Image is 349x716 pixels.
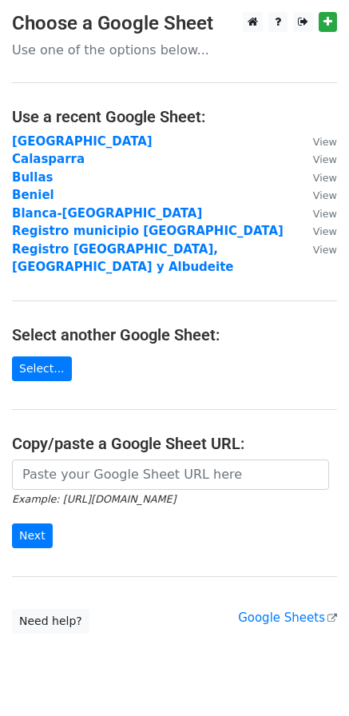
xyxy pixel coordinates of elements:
[313,208,337,220] small: View
[12,325,337,344] h4: Select another Google Sheet:
[12,356,72,381] a: Select...
[297,224,337,238] a: View
[12,188,54,202] a: Beniel
[12,107,337,126] h4: Use a recent Google Sheet:
[12,134,153,149] a: [GEOGRAPHIC_DATA]
[12,12,337,35] h3: Choose a Google Sheet
[12,152,85,166] a: Calasparra
[313,172,337,184] small: View
[313,189,337,201] small: View
[313,225,337,237] small: View
[297,134,337,149] a: View
[12,224,284,238] a: Registro municipio [GEOGRAPHIC_DATA]
[238,611,337,625] a: Google Sheets
[12,434,337,453] h4: Copy/paste a Google Sheet URL:
[12,459,329,490] input: Paste your Google Sheet URL here
[12,206,202,221] a: Blanca-[GEOGRAPHIC_DATA]
[313,136,337,148] small: View
[297,170,337,185] a: View
[12,609,89,634] a: Need help?
[297,242,337,257] a: View
[297,206,337,221] a: View
[12,42,337,58] p: Use one of the options below...
[297,152,337,166] a: View
[12,493,176,505] small: Example: [URL][DOMAIN_NAME]
[313,244,337,256] small: View
[12,242,234,275] a: Registro [GEOGRAPHIC_DATA], [GEOGRAPHIC_DATA] y Albudeite
[12,170,53,185] a: Bullas
[12,523,53,548] input: Next
[313,153,337,165] small: View
[297,188,337,202] a: View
